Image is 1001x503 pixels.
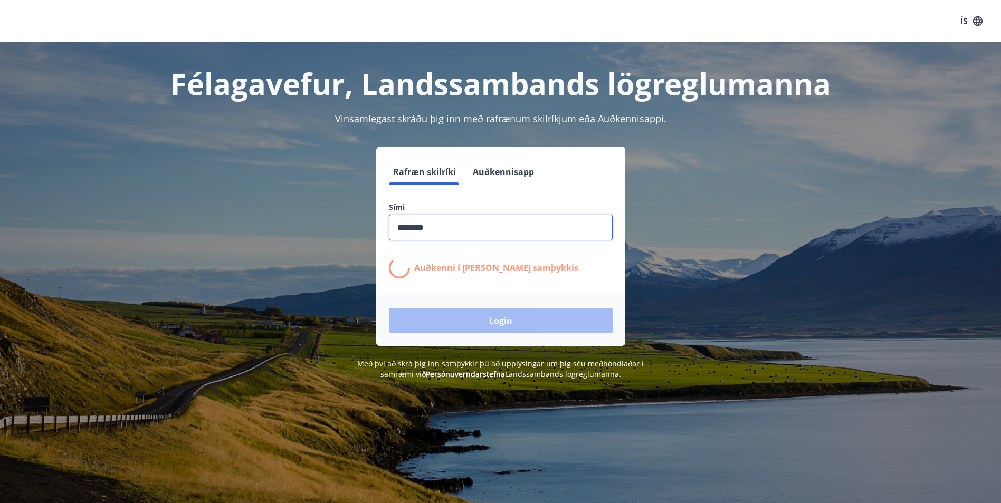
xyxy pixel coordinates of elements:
[955,12,988,31] button: ÍS
[469,159,538,185] button: Auðkennisapp
[389,202,613,212] label: Sími
[389,159,460,185] button: Rafræn skilríki
[414,262,578,274] p: Auðkenni í [PERSON_NAME] samþykkis
[134,63,868,103] h1: Félagavefur, Landssambands lögreglumanna
[426,369,505,379] a: Persónuverndarstefna
[357,359,644,379] span: Með því að skrá þig inn samþykkir þú að upplýsingar um þig séu meðhöndlaðar í samræmi við Landssa...
[335,112,666,125] span: Vinsamlegast skráðu þig inn með rafrænum skilríkjum eða Auðkennisappi.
